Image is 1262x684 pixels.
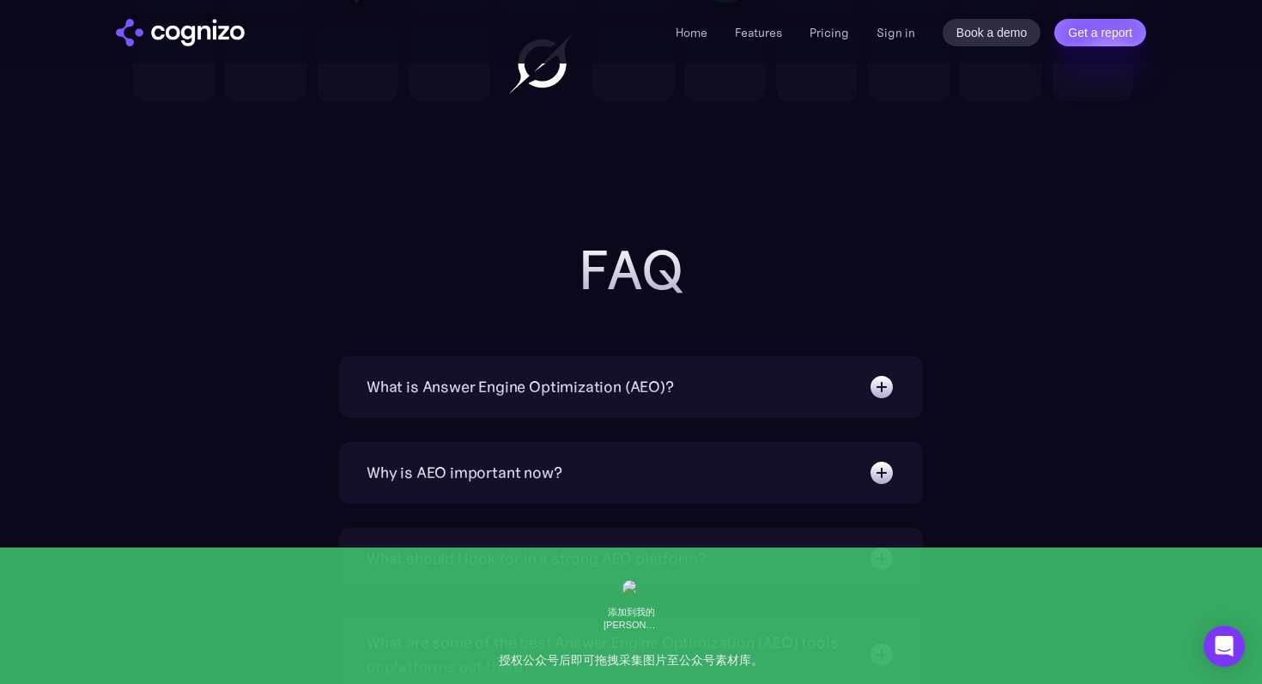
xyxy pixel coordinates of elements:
[735,25,782,40] a: Features
[810,25,849,40] a: Pricing
[116,19,245,46] a: home
[676,25,707,40] a: Home
[943,19,1041,46] a: Book a demo
[367,547,706,571] div: What should I look for in a strong AEO platform?
[288,239,974,301] h2: FAQ
[1054,19,1146,46] a: Get a report
[877,22,915,43] a: Sign in
[116,19,245,46] img: cognizo logo
[367,461,562,485] div: Why is AEO important now?
[367,375,674,399] div: What is Answer Engine Optimization (AEO)?
[1204,626,1245,667] div: Open Intercom Messenger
